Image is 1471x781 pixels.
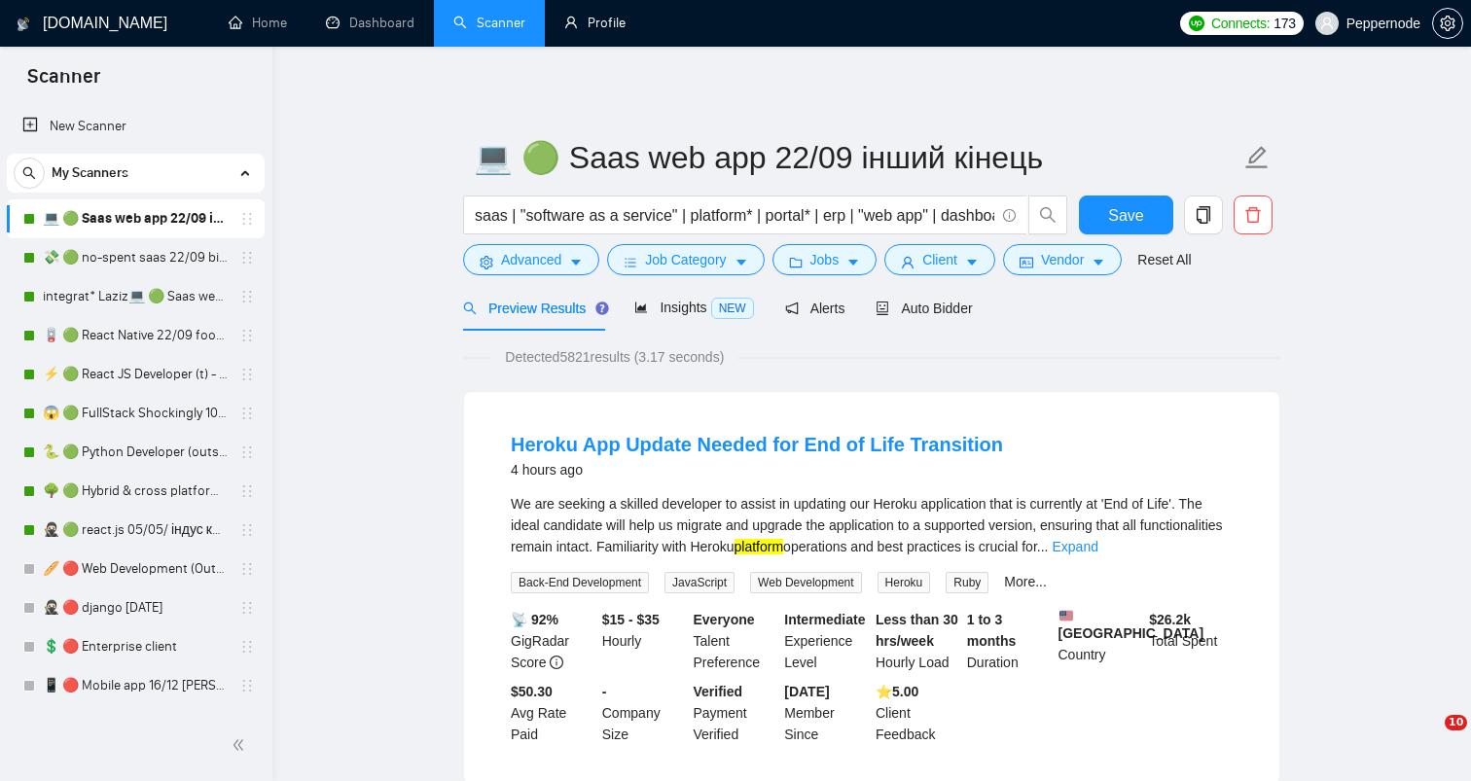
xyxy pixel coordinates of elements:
[491,346,737,368] span: Detected 5821 results (3.17 seconds)
[1445,715,1467,730] span: 10
[634,300,753,315] span: Insights
[43,705,228,744] a: 📳 🔴 Saas mobile app 😱 Shockingly 10/01
[1432,16,1463,31] a: setting
[52,154,128,193] span: My Scanners
[884,244,995,275] button: userClientcaret-down
[645,249,726,270] span: Job Category
[239,250,255,266] span: holder
[43,511,228,550] a: 🥷🏻 🟢 react.js 05/05/ індус копі 19/05 change end
[694,684,743,699] b: Verified
[239,328,255,343] span: holder
[239,367,255,382] span: holder
[239,639,255,655] span: holder
[1003,244,1122,275] button: idcardVendorcaret-down
[511,493,1233,557] div: We are seeking a skilled developer to assist in updating our Heroku application that is currently...
[876,301,972,316] span: Auto Bidder
[602,684,607,699] b: -
[43,550,228,588] a: 🥖 🔴 Web Development (Outsource)
[1184,195,1223,234] button: copy
[784,612,865,627] b: Intermediate
[511,684,553,699] b: $50.30
[239,522,255,538] span: holder
[507,609,598,673] div: GigRadar Score
[876,302,889,315] span: robot
[598,609,690,673] div: Hourly
[593,300,611,317] div: Tooltip anchor
[232,735,251,755] span: double-left
[901,255,915,269] span: user
[1145,609,1237,673] div: Total Spent
[511,458,1003,481] div: 4 hours ago
[22,107,249,146] a: New Scanner
[1244,145,1270,170] span: edit
[750,572,862,593] span: Web Development
[239,483,255,499] span: holder
[963,609,1055,673] div: Duration
[43,472,228,511] a: 🌳 🟢 Hybrid & cross platform 2209 similar apps+quest
[878,572,931,593] span: Heroku
[14,158,45,189] button: search
[690,609,781,673] div: Talent Preference
[1003,209,1016,222] span: info-circle
[43,394,228,433] a: 😱 🟢 FullStack Shockingly 10/01
[239,406,255,421] span: holder
[239,678,255,693] span: holder
[1020,255,1033,269] span: idcard
[607,244,764,275] button: barsJob Categorycaret-down
[511,612,558,627] b: 📡 92%
[784,684,829,699] b: [DATE]
[1137,249,1191,270] a: Reset All
[967,612,1017,649] b: 1 to 3 months
[15,166,44,180] span: search
[43,666,228,705] a: 📱 🔴 Mobile app 16/12 [PERSON_NAME]'s change
[1052,539,1097,554] a: Expand
[239,600,255,616] span: holder
[507,681,598,745] div: Avg Rate Paid
[475,203,994,228] input: Search Freelance Jobs...
[1055,609,1146,673] div: Country
[1028,195,1067,234] button: search
[463,244,599,275] button: settingAdvancedcaret-down
[511,572,649,593] span: Back-End Development
[602,612,660,627] b: $15 - $35
[453,15,525,31] a: searchScanner
[1004,574,1047,589] a: More...
[1029,206,1066,224] span: search
[785,301,845,316] span: Alerts
[846,255,860,269] span: caret-down
[239,561,255,577] span: holder
[789,255,803,269] span: folder
[17,9,30,40] img: logo
[43,238,228,277] a: 💸 🟢 no-spent saas 22/09 bid for free
[1189,16,1204,31] img: upwork-logo.png
[735,539,784,554] mark: platform
[1405,715,1452,762] iframe: Intercom live chat
[1274,13,1295,34] span: 173
[872,681,963,745] div: Client Feedback
[569,255,583,269] span: caret-down
[1235,206,1272,224] span: delete
[780,681,872,745] div: Member Since
[43,588,228,627] a: 🥷🏻 🔴 django [DATE]
[1185,206,1222,224] span: copy
[239,444,255,460] span: holder
[12,62,116,103] span: Scanner
[634,301,648,314] span: area-chart
[1432,8,1463,39] button: setting
[1320,17,1334,30] span: user
[624,255,637,269] span: bars
[326,15,414,31] a: dashboardDashboard
[43,316,228,355] a: 🪫 🟢 React Native 22/09 food by taste, flowers by smell
[43,277,228,316] a: integrat* Laziz💻 🟢 Saas web app 3 points 22/09
[772,244,878,275] button: folderJobscaret-down
[664,572,735,593] span: JavaScript
[1234,195,1273,234] button: delete
[711,298,754,319] span: NEW
[598,681,690,745] div: Company Size
[810,249,840,270] span: Jobs
[1079,195,1173,234] button: Save
[43,199,228,238] a: 💻 🟢 Saas web app 22/09 інший кінець
[872,609,963,673] div: Hourly Load
[43,355,228,394] a: ⚡ 🟢 React JS Developer (t) - ninjas 22/09+general
[463,302,477,315] span: search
